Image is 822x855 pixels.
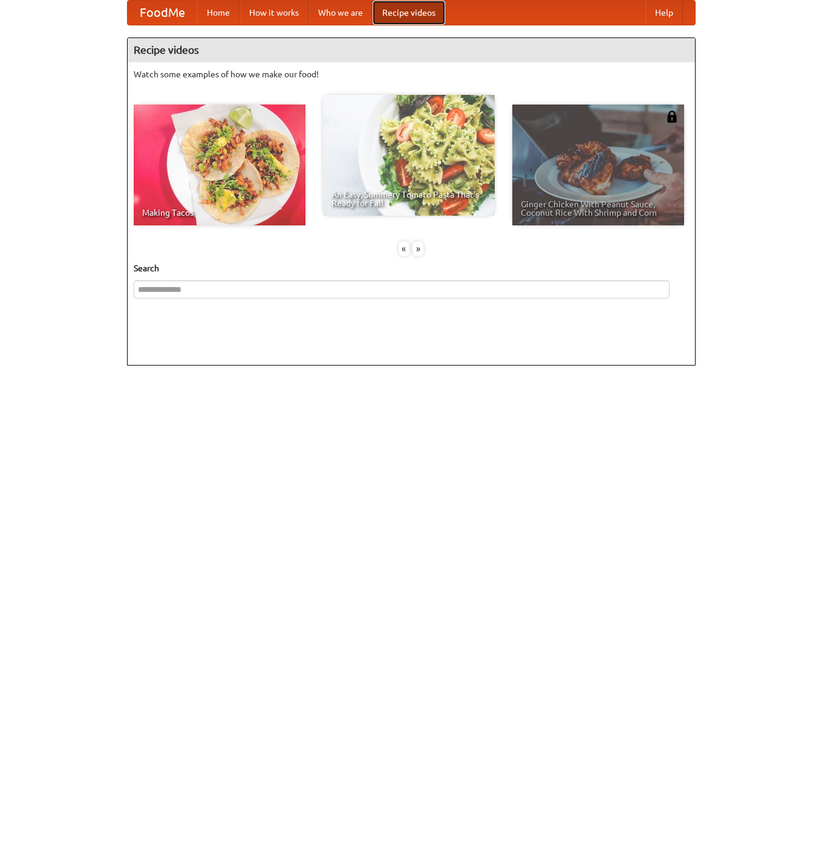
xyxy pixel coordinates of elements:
a: FoodMe [128,1,197,25]
span: An Easy, Summery Tomato Pasta That's Ready for Fall [331,190,486,207]
div: » [413,241,423,256]
span: Making Tacos [142,208,297,217]
a: Home [197,1,240,25]
div: « [399,241,409,256]
h4: Recipe videos [128,38,695,62]
a: How it works [240,1,308,25]
a: Help [645,1,683,25]
a: An Easy, Summery Tomato Pasta That's Ready for Fall [323,95,495,216]
a: Who we are [308,1,373,25]
a: Recipe videos [373,1,445,25]
h5: Search [134,262,689,274]
a: Making Tacos [134,105,305,225]
img: 483408.png [666,111,678,123]
p: Watch some examples of how we make our food! [134,68,689,80]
